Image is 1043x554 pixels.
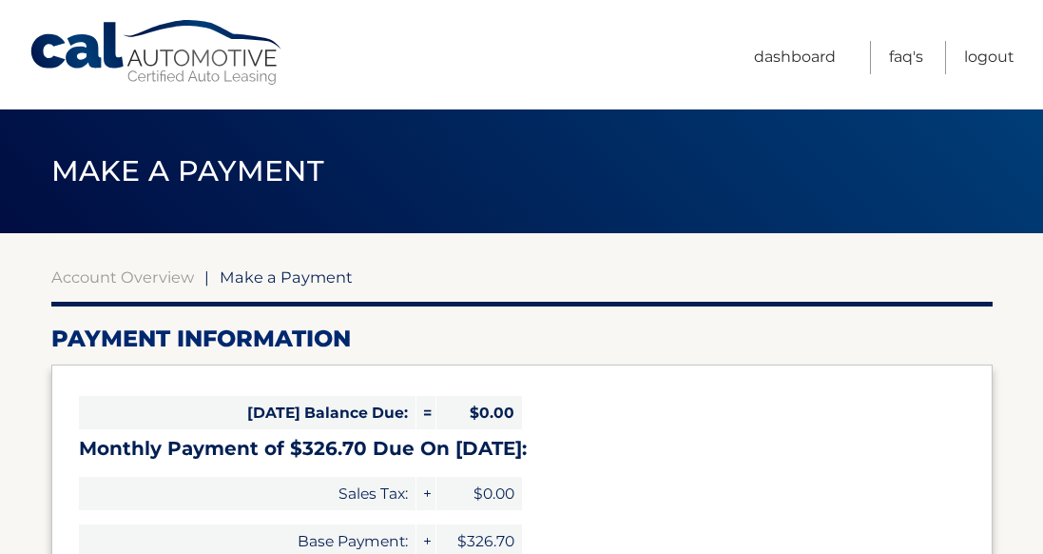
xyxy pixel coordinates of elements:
span: [DATE] Balance Due: [79,396,415,429]
span: $0.00 [436,477,522,510]
span: Make a Payment [51,153,324,188]
span: Sales Tax: [79,477,415,510]
span: + [416,477,435,510]
h3: Monthly Payment of $326.70 Due On [DATE]: [79,437,965,461]
a: Account Overview [51,267,194,287]
span: $0.00 [436,396,522,429]
a: Dashboard [754,41,836,74]
a: Cal Automotive [29,19,285,87]
h2: Payment Information [51,325,993,353]
span: | [204,267,209,287]
a: FAQ's [889,41,923,74]
span: = [416,396,435,429]
a: Logout [964,41,1014,74]
span: Make a Payment [220,267,353,287]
